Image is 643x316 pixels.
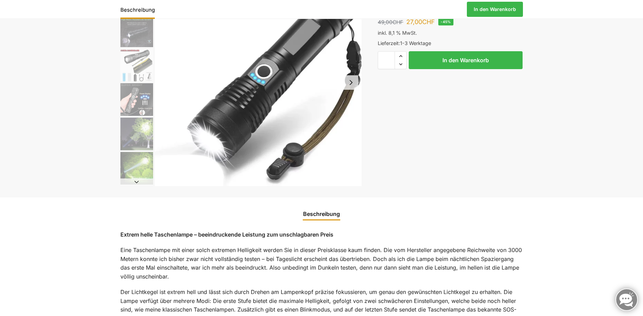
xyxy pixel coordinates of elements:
[120,49,153,81] img: Taschenlampe2
[119,82,153,117] li: 4 / 6
[406,18,435,25] bdi: 27,00
[120,118,153,150] img: Taschenlampe2
[378,30,417,36] span: inkl. 8,1 % MwSt.
[299,206,344,222] a: Beschreibung
[119,48,153,82] li: 3 / 6
[393,19,403,25] span: CHF
[119,13,153,48] li: 2 / 6
[120,231,333,238] strong: Extrem helle Taschenlampe – beeindruckende Leistung zum unschlagbaren Preis
[378,19,403,25] bdi: 49,00
[400,40,431,46] span: 1-3 Werktage
[120,14,153,47] img: Taschenlampe1
[395,60,406,69] span: Reduce quantity
[378,51,395,69] input: Produktmenge
[119,117,153,151] li: 5 / 6
[422,18,435,25] span: CHF
[119,151,153,185] li: 6 / 6
[378,40,431,46] span: Lieferzeit:
[120,246,523,281] p: Eine Taschenlampe mit einer solch extremen Helligkeit werden Sie in dieser Preisklasse kaum finde...
[467,2,523,17] a: In den Warenkorb
[395,52,406,61] span: Increase quantity
[120,83,153,116] img: Taschenlampe3
[409,51,523,69] button: In den Warenkorb
[344,75,358,90] button: Next slide
[376,73,524,92] iframe: Sicherer Rahmen für schnelle Bezahlvorgänge
[120,1,158,18] a: Beschreibung
[120,152,153,185] img: Taschenlampe
[438,18,453,25] span: -45%
[120,178,153,185] button: Next slide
